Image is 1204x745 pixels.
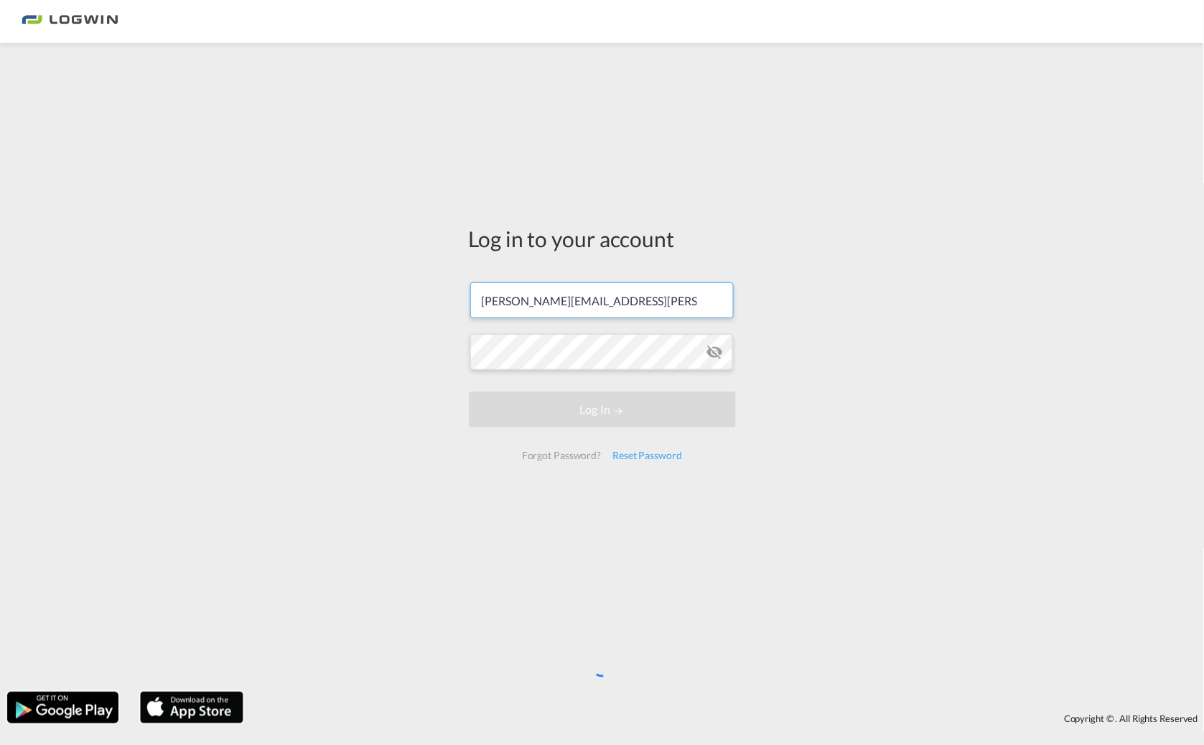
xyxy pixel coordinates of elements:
[469,392,736,427] button: LOGIN
[470,282,734,318] input: Enter email/phone number
[469,223,736,254] div: Log in to your account
[516,443,607,468] div: Forgot Password?
[607,443,688,468] div: Reset Password
[6,690,120,725] img: google.png
[139,690,245,725] img: apple.png
[22,6,118,38] img: bc73a0e0d8c111efacd525e4c8ad7d32.png
[706,343,723,361] md-icon: icon-eye-off
[251,706,1204,731] div: Copyright © . All Rights Reserved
